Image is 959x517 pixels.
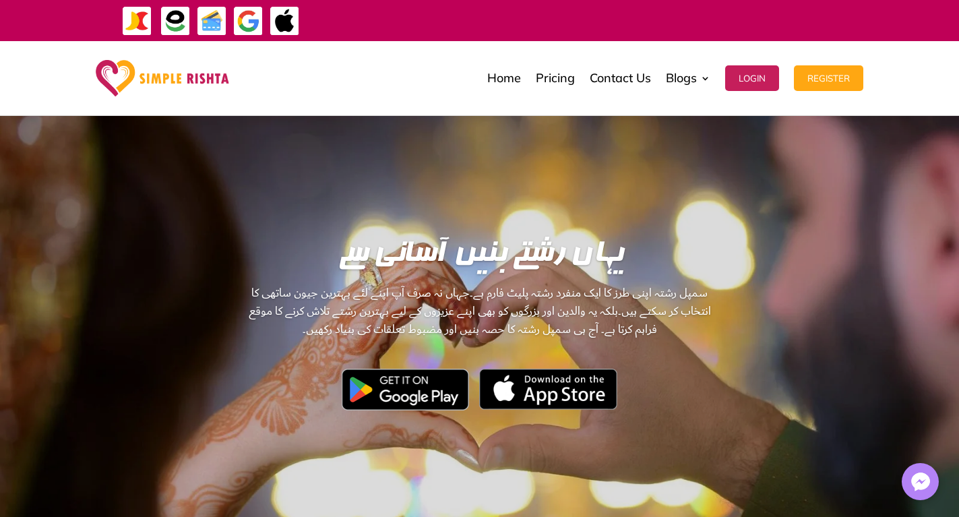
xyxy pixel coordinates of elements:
[487,44,521,112] a: Home
[270,6,300,36] img: ApplePay-icon
[242,284,717,416] : سمپل رشتہ اپنی طرز کا ایک منفرد رشتہ پلیٹ فارم ہے۔جہاں نہ صرف آپ اپنے لئے بہترین جیون ساتھی کا ان...
[725,65,779,91] button: Login
[160,6,191,36] img: EasyPaisa-icon
[122,6,152,36] img: JazzCash-icon
[590,44,651,112] a: Contact Us
[242,240,717,277] h1: یہاں رشتے بنیں آسانی سے
[794,65,863,91] button: Register
[233,6,264,36] img: GooglePay-icon
[536,44,575,112] a: Pricing
[342,369,469,410] img: Google Play
[666,44,710,112] a: Blogs
[725,44,779,112] a: Login
[907,468,934,495] img: Messenger
[794,44,863,112] a: Register
[197,6,227,36] img: Credit Cards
